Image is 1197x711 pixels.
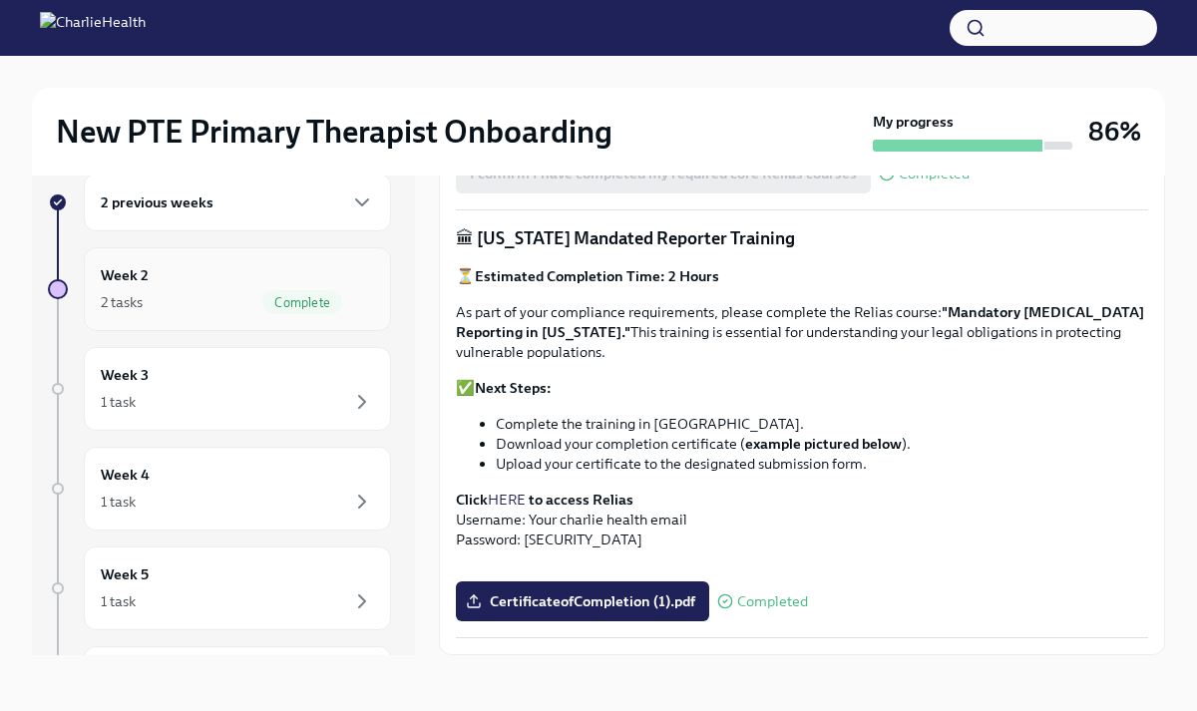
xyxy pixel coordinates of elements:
[48,247,391,331] a: Week 22 tasksComplete
[456,266,1148,286] p: ⏳
[40,12,146,44] img: CharlieHealth
[873,112,954,132] strong: My progress
[48,447,391,531] a: Week 41 task
[1088,114,1141,150] h3: 86%
[456,490,1148,549] p: Username: Your charlie health email Password: [SECURITY_DATA]
[101,464,150,486] h6: Week 4
[101,492,136,512] div: 1 task
[262,295,342,310] span: Complete
[456,581,709,621] label: CertificateofCompletion (1).pdf
[456,378,1148,398] p: ✅
[84,174,391,231] div: 2 previous weeks
[496,414,1148,434] li: Complete the training in [GEOGRAPHIC_DATA].
[101,563,149,585] h6: Week 5
[101,191,213,213] h6: 2 previous weeks
[101,392,136,412] div: 1 task
[737,594,808,609] span: Completed
[101,264,149,286] h6: Week 2
[101,292,143,312] div: 2 tasks
[48,347,391,431] a: Week 31 task
[496,434,1148,454] li: Download your completion certificate ( ).
[475,379,552,397] strong: Next Steps:
[470,591,695,611] span: CertificateofCompletion (1).pdf
[456,302,1148,362] p: As part of your compliance requirements, please complete the Relias course: This training is esse...
[101,364,149,386] h6: Week 3
[48,546,391,630] a: Week 51 task
[488,491,526,509] a: HERE
[101,591,136,611] div: 1 task
[456,226,1148,250] p: 🏛 [US_STATE] Mandated Reporter Training
[456,491,488,509] strong: Click
[745,435,902,453] strong: example pictured below
[899,167,970,181] span: Completed
[529,491,633,509] strong: to access Relias
[496,454,1148,474] li: Upload your certificate to the designated submission form.
[56,112,612,152] h2: New PTE Primary Therapist Onboarding
[475,267,719,285] strong: Estimated Completion Time: 2 Hours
